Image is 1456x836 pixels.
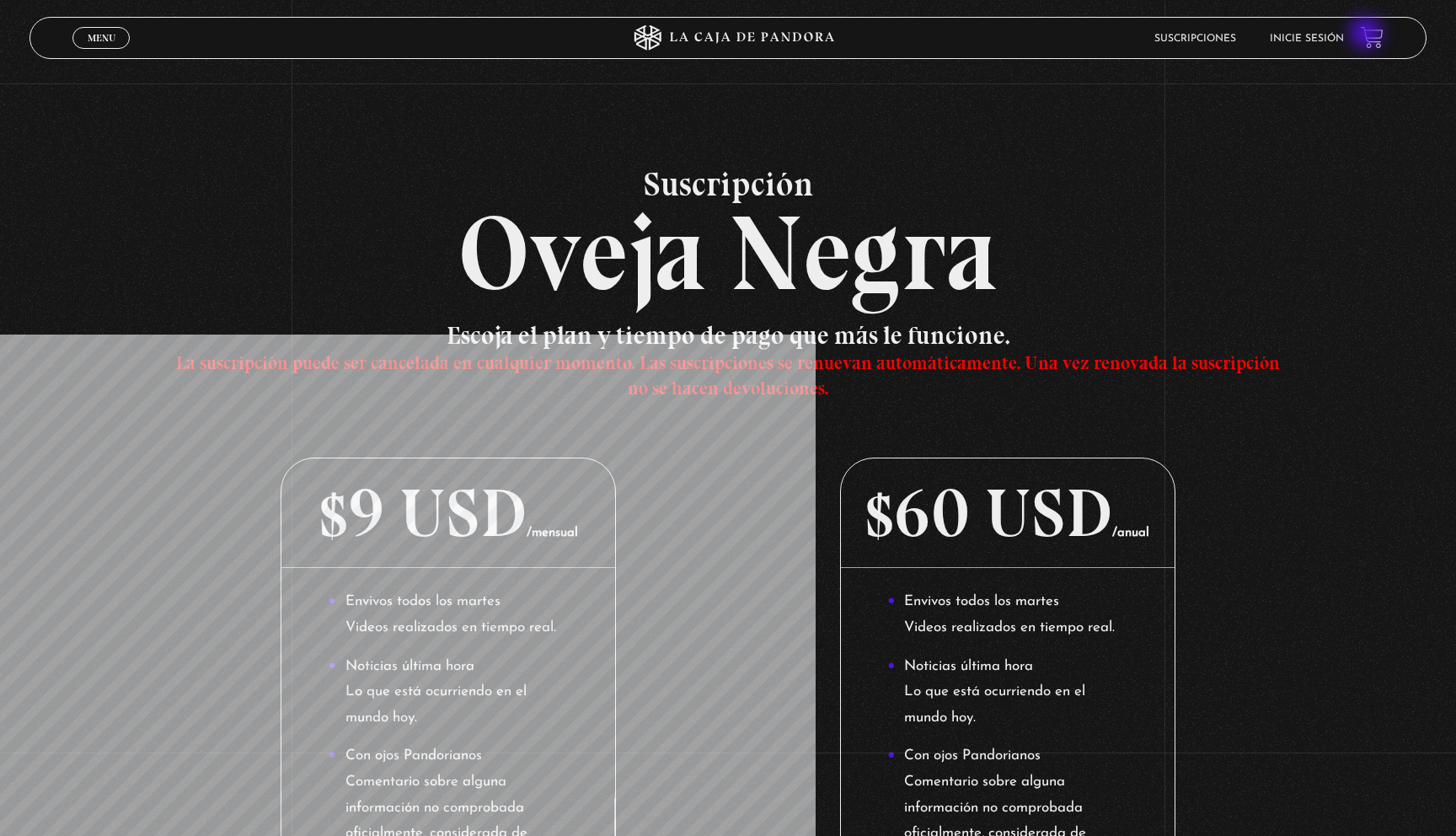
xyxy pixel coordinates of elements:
p: $9 USD [281,458,615,568]
h3: Escoja el plan y tiempo de pago que más le funcione. [169,323,1287,399]
span: /anual [1112,527,1149,539]
span: Menu [88,33,115,43]
span: Cerrar [82,47,121,59]
li: Envivos todos los martes Videos realizados en tiempo real. [329,589,569,640]
a: Inicie sesión [1270,34,1344,44]
span: La suscripción puede ser cancelada en cualquier momento. Las suscripciones se renuevan automática... [176,351,1280,399]
span: /mensual [527,527,578,539]
a: View your shopping cart [1361,26,1384,49]
span: Suscripción [29,167,1427,201]
li: Noticias última hora Lo que está ocurriendo en el mundo hoy. [329,654,569,731]
li: Envivos todos los martes Videos realizados en tiempo real. [887,589,1127,640]
p: $60 USD [841,458,1175,568]
h2: Oveja Negra [29,167,1427,306]
li: Noticias última hora Lo que está ocurriendo en el mundo hoy. [887,654,1127,731]
a: Suscripciones [1154,34,1236,44]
